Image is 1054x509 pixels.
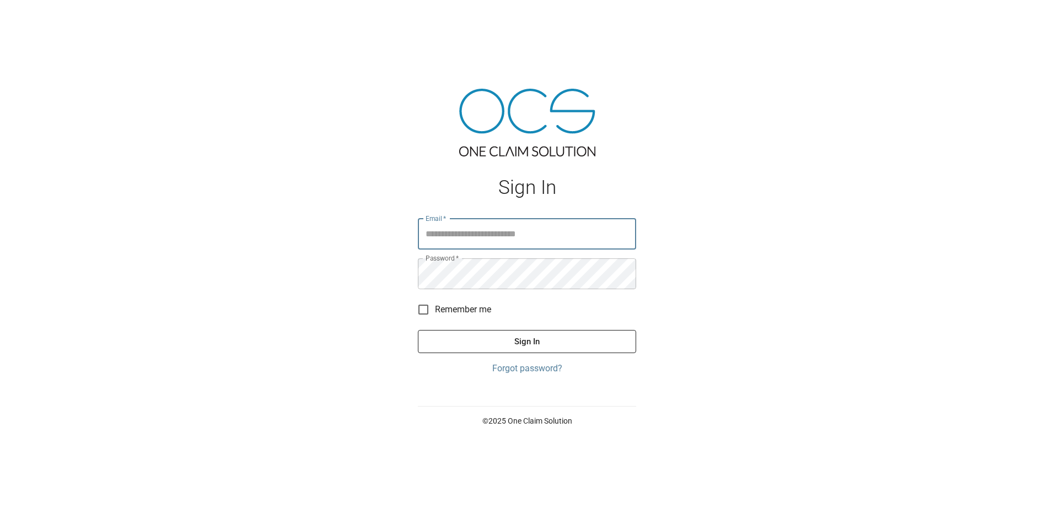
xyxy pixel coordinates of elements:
h1: Sign In [418,176,636,199]
img: ocs-logo-white-transparent.png [13,7,57,29]
span: Remember me [435,303,491,316]
img: ocs-logo-tra.png [459,89,595,156]
label: Email [426,214,447,223]
p: © 2025 One Claim Solution [418,415,636,426]
button: Sign In [418,330,636,353]
label: Password [426,253,459,263]
a: Forgot password? [418,362,636,375]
